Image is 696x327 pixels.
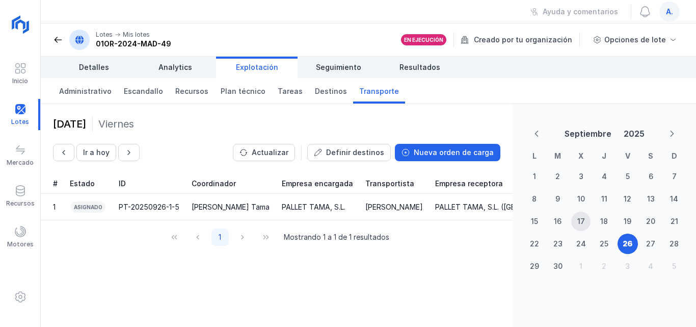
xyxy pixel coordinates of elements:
[282,179,353,189] span: Empresa encargada
[600,239,608,249] div: 25
[602,152,606,160] span: J
[53,179,58,189] span: #
[569,233,593,255] td: 24
[602,261,606,271] div: 2
[649,171,653,182] div: 6
[399,62,440,72] span: Resultados
[284,232,389,242] span: Mostrando 1 a 1 de 1 resultados
[7,159,34,167] div: Mercado
[124,86,163,96] span: Escandallo
[524,3,625,20] button: Ayuda y comentarios
[553,261,563,271] div: 30
[554,152,561,160] span: M
[79,62,109,72] span: Detalles
[53,78,118,104] a: Administrativo
[648,261,653,271] div: 4
[624,216,631,227] div: 19
[59,86,112,96] span: Administrativo
[530,261,539,271] div: 29
[53,202,56,212] div: 1
[662,233,686,255] td: 28
[670,194,678,204] div: 14
[569,210,593,233] td: 17
[671,216,678,227] div: 21
[569,188,593,210] td: 10
[626,171,630,182] div: 5
[216,57,298,78] a: Explotación
[211,229,229,246] button: Page 1
[6,199,35,208] div: Recursos
[533,171,536,182] div: 1
[623,239,632,249] div: 26
[662,210,686,233] td: 21
[98,117,134,131] div: Viernes
[353,78,405,104] a: Transporte
[7,240,34,248] div: Motores
[175,86,208,96] span: Recursos
[648,152,653,160] span: S
[435,202,580,212] div: PALLET TAMA, S.L. ([GEOGRAPHIC_DATA])
[593,233,616,255] td: 25
[662,255,686,278] td: 5
[83,147,110,158] div: Ir a hoy
[523,165,546,188] td: 1
[523,255,546,278] td: 29
[666,7,673,17] span: a.
[76,144,116,161] button: Ir a hoy
[616,210,639,233] td: 19
[70,179,95,189] span: Estado
[639,188,663,210] td: 13
[577,216,585,227] div: 17
[8,12,33,37] img: logoRight.svg
[215,78,272,104] a: Plan técnico
[326,147,384,158] div: Definir destinos
[579,171,583,182] div: 3
[620,124,649,143] button: Choose Year
[662,126,682,141] button: Next Month
[236,62,278,72] span: Explotación
[395,144,500,161] button: Nueva orden de carga
[70,200,106,214] div: Asignado
[672,261,676,271] div: 5
[616,165,639,188] td: 5
[672,171,677,182] div: 7
[546,188,570,210] td: 9
[379,57,461,78] a: Resultados
[282,202,345,212] div: PALLET TAMA, S.L.
[414,147,494,158] div: Nueva orden de carga
[531,216,538,227] div: 15
[639,255,663,278] td: 4
[593,210,616,233] td: 18
[639,165,663,188] td: 6
[316,62,361,72] span: Seguimiento
[119,202,179,212] div: PT-20250926-1-5
[646,216,655,227] div: 20
[576,239,586,249] div: 24
[672,152,677,160] span: D
[119,179,126,189] span: ID
[616,255,639,278] td: 3
[135,57,216,78] a: Analytics
[272,78,309,104] a: Tareas
[278,86,303,96] span: Tareas
[662,165,686,188] td: 7
[523,210,546,233] td: 15
[616,233,639,255] td: 26
[579,261,582,271] div: 1
[118,78,169,104] a: Escandallo
[404,36,443,43] div: En ejecución
[670,239,679,249] div: 28
[546,165,570,188] td: 2
[298,57,379,78] a: Seguimiento
[639,210,663,233] td: 20
[12,77,28,85] div: Inicio
[553,239,563,249] div: 23
[593,165,616,188] td: 4
[96,31,113,39] div: Lotes
[233,144,295,161] button: Actualizar
[307,144,391,161] button: Definir destinos
[593,188,616,210] td: 11
[169,78,215,104] a: Recursos
[532,194,537,204] div: 8
[365,202,423,212] div: [PERSON_NAME]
